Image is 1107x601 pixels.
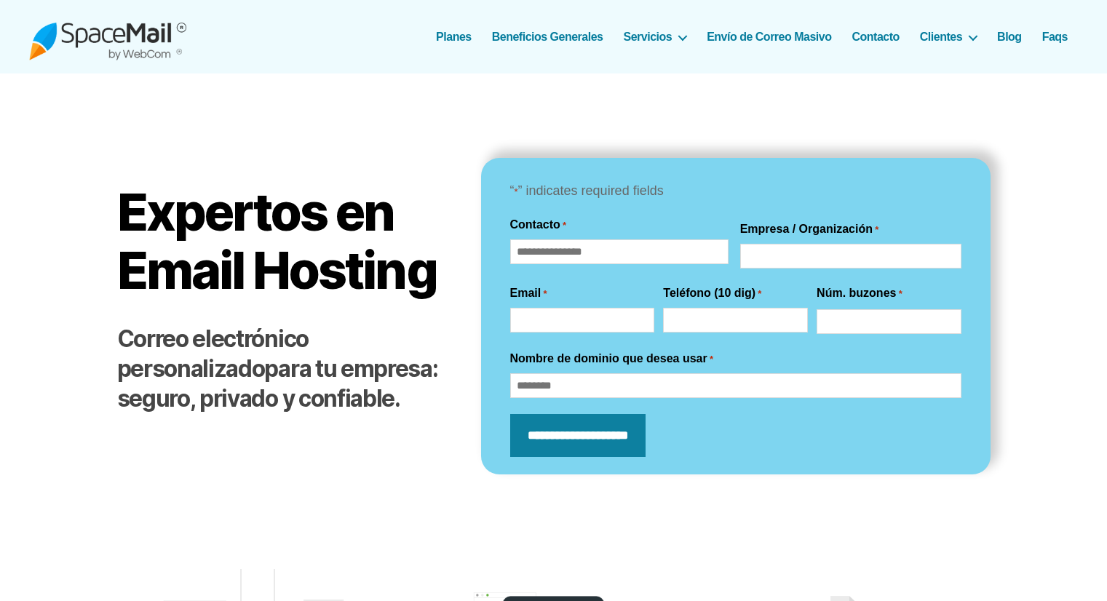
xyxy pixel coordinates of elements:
[740,220,879,238] label: Empresa / Organización
[117,183,452,299] h1: Expertos en Email Hosting
[29,13,186,60] img: Spacemail
[707,30,831,44] a: Envío de Correo Masivo
[1042,30,1068,44] a: Faqs
[920,30,977,44] a: Clientes
[510,350,713,367] label: Nombre de dominio que desea usar
[436,30,472,44] a: Planes
[510,216,567,234] legend: Contacto
[997,30,1022,44] a: Blog
[444,30,1078,44] nav: Horizontal
[117,325,452,414] h2: para tu empresa: seguro, privado y confiable.
[510,284,547,302] label: Email
[510,180,961,203] p: “ ” indicates required fields
[663,284,761,302] label: Teléfono (10 dig)
[117,325,309,383] strong: Correo electrónico personalizado
[492,30,603,44] a: Beneficios Generales
[817,284,902,302] label: Núm. buzones
[852,30,899,44] a: Contacto
[624,30,687,44] a: Servicios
